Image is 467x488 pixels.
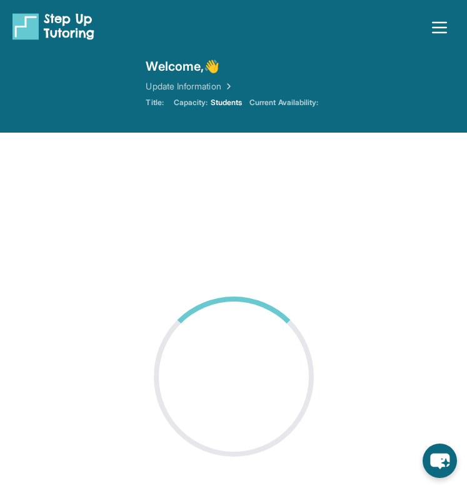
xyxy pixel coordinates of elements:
span: Current Availability: [249,98,318,108]
span: Title: [146,98,163,108]
span: Welcome, 👋 [146,58,219,75]
a: Update Information [146,80,233,93]
img: Chevron Right [221,80,234,93]
span: Students [211,98,243,108]
button: chat-button [423,444,457,478]
span: Capacity: [174,98,208,108]
img: logo [13,13,94,40]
